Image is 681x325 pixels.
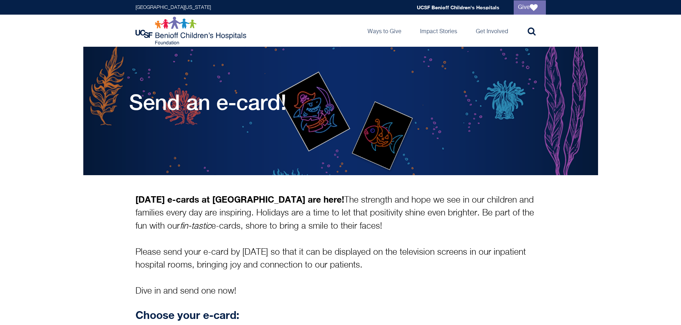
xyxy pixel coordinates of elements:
[135,16,248,45] img: Logo for UCSF Benioff Children's Hospitals Foundation
[414,15,463,47] a: Impact Stories
[135,193,546,298] p: The strength and hope we see in our children and families every day are inspiring. Holidays are a...
[135,194,344,204] strong: [DATE] e-cards at [GEOGRAPHIC_DATA] are here!
[129,90,287,115] h1: Send an e-card!
[180,222,211,230] i: fin-tastic
[470,15,514,47] a: Get Involved
[417,4,499,10] a: UCSF Benioff Children's Hospitals
[135,309,239,321] strong: Choose your e-card:
[514,0,546,15] a: Give
[362,15,407,47] a: Ways to Give
[135,5,211,10] a: [GEOGRAPHIC_DATA][US_STATE]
